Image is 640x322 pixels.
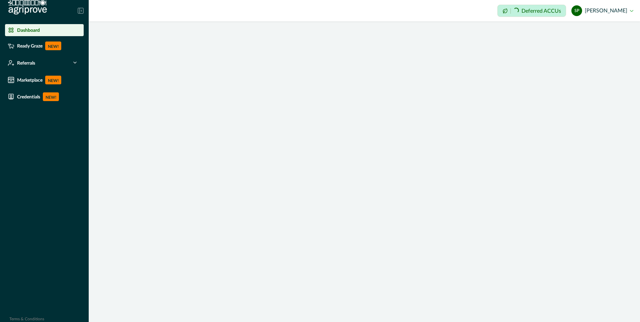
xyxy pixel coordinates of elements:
[5,90,84,104] a: CredentialsNEW!
[17,60,35,66] p: Referrals
[17,94,40,99] p: Credentials
[5,24,84,36] a: Dashboard
[17,77,43,83] p: Marketplace
[45,76,61,84] p: NEW!
[5,73,84,87] a: MarketplaceNEW!
[571,3,633,19] button: Sam Peters[PERSON_NAME]
[5,39,84,53] a: Ready GrazeNEW!
[9,317,44,321] a: Terms & Conditions
[17,43,43,49] p: Ready Graze
[43,92,59,101] p: NEW!
[522,8,561,13] p: Deferred ACCUs
[45,42,61,50] p: NEW!
[17,27,40,33] p: Dashboard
